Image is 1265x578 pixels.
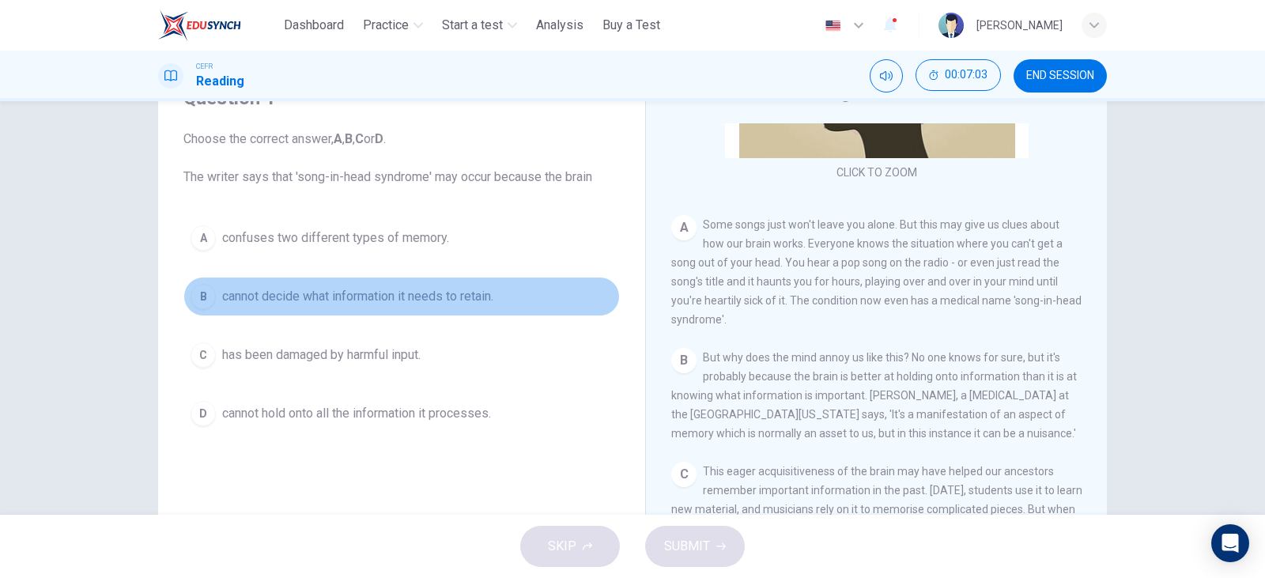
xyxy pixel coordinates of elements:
[1026,70,1094,82] span: END SESSION
[355,131,364,146] b: C
[916,59,1001,93] div: Hide
[536,16,583,35] span: Analysis
[823,20,843,32] img: en
[671,218,1082,326] span: Some songs just won't leave you alone. But this may give us clues about how our brain works. Ever...
[596,11,666,40] button: Buy a Test
[442,16,503,35] span: Start a test
[938,13,964,38] img: Profile picture
[191,342,216,368] div: C
[183,277,620,316] button: Bcannot decide what information it needs to retain.
[1211,524,1249,562] div: Open Intercom Messenger
[196,61,213,72] span: CEFR
[1014,59,1107,93] button: END SESSION
[345,131,353,146] b: B
[222,346,421,365] span: has been damaged by harmful input.
[671,348,697,373] div: B
[671,465,1082,572] span: This eager acquisitiveness of the brain may have helped our ancestors remember important informat...
[222,229,449,247] span: confuses two different types of memory.
[196,72,244,91] h1: Reading
[191,284,216,309] div: B
[357,11,429,40] button: Practice
[945,69,987,81] span: 00:07:03
[191,225,216,251] div: A
[530,11,590,40] button: Analysis
[183,130,620,187] span: Choose the correct answer, , , or . The writer says that 'song-in-head syndrome' may occur becaus...
[602,16,660,35] span: Buy a Test
[976,16,1063,35] div: [PERSON_NAME]
[222,287,493,306] span: cannot decide what information it needs to retain.
[284,16,344,35] span: Dashboard
[183,335,620,375] button: Chas been damaged by harmful input.
[222,404,491,423] span: cannot hold onto all the information it processes.
[158,9,278,41] a: ELTC logo
[158,9,241,41] img: ELTC logo
[334,131,342,146] b: A
[870,59,903,93] div: Mute
[375,131,383,146] b: D
[363,16,409,35] span: Practice
[671,462,697,487] div: C
[916,59,1001,91] button: 00:07:03
[671,215,697,240] div: A
[671,351,1077,440] span: But why does the mind annoy us like this? No one knows for sure, but it's probably because the br...
[183,394,620,433] button: Dcannot hold onto all the information it processes.
[183,218,620,258] button: Aconfuses two different types of memory.
[436,11,523,40] button: Start a test
[278,11,350,40] button: Dashboard
[191,401,216,426] div: D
